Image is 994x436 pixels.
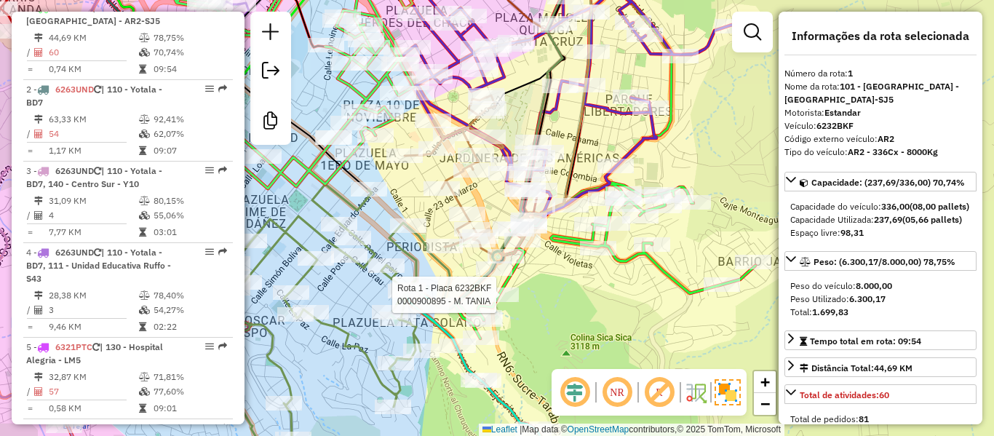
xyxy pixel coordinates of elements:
[218,84,227,93] em: Rota exportada
[642,375,677,410] span: Exibir rótulo
[256,56,285,89] a: Exportar sessão
[34,115,43,124] i: Distância Total
[784,81,959,105] strong: 101 - [GEOGRAPHIC_DATA] - [GEOGRAPHIC_DATA]-SJ5
[139,404,146,413] i: Tempo total em rota
[520,424,522,435] span: |
[848,146,938,157] strong: AR2 - 336Cx - 8000Kg
[205,424,214,432] em: Opções
[811,177,965,188] span: Capacidade: (237,69/336,00) 70,74%
[784,172,977,191] a: Capacidade: (237,69/336,00) 70,74%
[55,247,94,258] span: 6263UND
[55,165,94,176] span: 6263UND
[153,208,226,223] td: 55,06%
[256,17,285,50] a: Nova sessão e pesquisa
[218,247,227,256] em: Rota exportada
[153,320,226,334] td: 02:22
[205,342,214,351] em: Opções
[153,401,226,416] td: 09:01
[48,401,138,416] td: 0,58 KM
[784,274,977,325] div: Peso: (6.300,17/8.000,00) 78,75%
[790,306,971,319] div: Total:
[48,143,138,158] td: 1,17 KM
[26,247,171,284] span: | 110 - Yotala - BD7, 111 - Unidad Educativa Ruffo - S43
[848,68,853,79] strong: 1
[784,132,977,146] div: Código externo veículo:
[34,306,43,314] i: Total de Atividades
[881,201,910,212] strong: 336,00
[784,67,977,80] div: Número da rota:
[48,194,138,208] td: 31,09 KM
[874,214,902,225] strong: 237,69
[790,293,971,306] div: Peso Utilizado:
[26,165,162,189] span: 3 -
[760,373,770,391] span: +
[218,166,227,175] em: Rota exportada
[810,336,921,346] span: Tempo total em rota: 09:54
[48,225,138,239] td: 7,77 KM
[879,389,889,400] strong: 60
[26,62,33,76] td: =
[153,127,226,141] td: 62,07%
[754,393,776,415] a: Zoom out
[153,370,226,384] td: 71,81%
[800,362,913,375] div: Distância Total:
[26,247,171,284] span: 4 -
[784,146,977,159] div: Tipo do veículo:
[784,29,977,43] h4: Informações da rota selecionada
[139,65,146,74] i: Tempo total em rota
[738,17,767,47] a: Exibir filtros
[26,84,162,108] span: 2 -
[153,31,226,45] td: 78,75%
[218,424,227,432] em: Rota exportada
[94,85,101,94] i: Veículo já utilizado nesta sessão
[684,381,707,404] img: Fluxo de ruas
[784,384,977,404] a: Total de atividades:60
[153,112,226,127] td: 92,41%
[856,280,892,291] strong: 8.000,00
[812,306,848,317] strong: 1.699,83
[34,211,43,220] i: Total de Atividades
[139,306,150,314] i: % de utilização da cubagem
[48,320,138,334] td: 9,46 KM
[139,115,150,124] i: % de utilização do peso
[139,322,146,331] i: Tempo total em rota
[139,33,150,42] i: % de utilização do peso
[784,106,977,119] div: Motorista:
[153,143,226,158] td: 09:07
[48,45,138,60] td: 60
[784,119,977,132] div: Veículo:
[800,389,889,400] span: Total de atividades:
[153,225,226,239] td: 03:01
[139,48,150,57] i: % de utilização da cubagem
[26,143,33,158] td: =
[205,166,214,175] em: Opções
[784,80,977,106] div: Nome da rota:
[814,256,955,267] span: Peso: (6.300,17/8.000,00) 78,75%
[557,375,592,410] span: Ocultar deslocamento
[34,387,43,396] i: Total de Atividades
[26,45,33,60] td: /
[26,208,33,223] td: /
[94,167,101,175] i: Veículo já utilizado nesta sessão
[153,384,226,399] td: 77,60%
[902,214,962,225] strong: (05,66 pallets)
[92,343,100,352] i: Veículo já utilizado nesta sessão
[55,84,94,95] span: 6263UND
[482,424,517,435] a: Leaflet
[153,45,226,60] td: 70,74%
[48,208,138,223] td: 4
[26,384,33,399] td: /
[139,146,146,155] i: Tempo total em rota
[26,401,33,416] td: =
[26,127,33,141] td: /
[139,373,150,381] i: % de utilização do peso
[55,423,92,434] span: 6321PTC
[34,373,43,381] i: Distância Total
[790,213,971,226] div: Capacidade Utilizada:
[874,362,913,373] span: 44,69 KM
[479,424,784,436] div: Map data © contributors,© 2025 TomTom, Microsoft
[153,303,226,317] td: 54,27%
[34,33,43,42] i: Distância Total
[153,62,226,76] td: 09:54
[48,31,138,45] td: 44,69 KM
